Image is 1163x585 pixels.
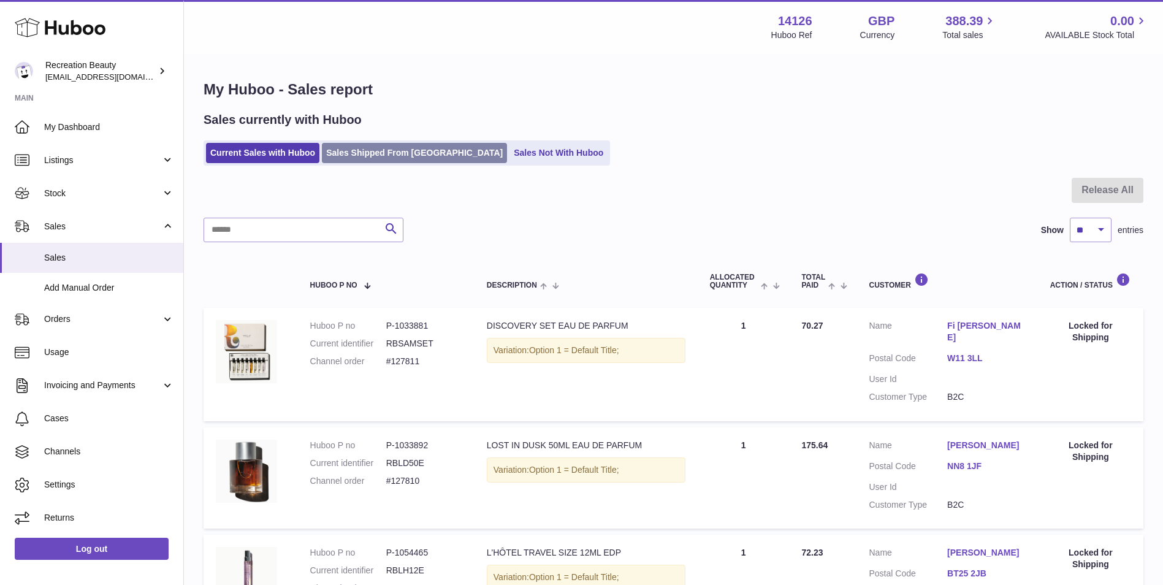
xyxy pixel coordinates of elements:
dt: User Id [869,373,947,385]
span: Settings [44,479,174,491]
div: DISCOVERY SET EAU DE PARFUM [487,320,685,332]
dt: User Id [869,481,947,493]
dt: Postal Code [869,568,947,583]
div: Customer [869,273,1025,289]
img: customercare@recreationbeauty.com [15,62,33,80]
dt: Huboo P no [310,440,386,451]
span: 70.27 [801,321,823,331]
div: Variation: [487,457,685,483]
span: Stock [44,188,161,199]
span: Sales [44,221,161,232]
span: 388.39 [945,13,983,29]
a: Sales Not With Huboo [509,143,608,163]
dt: Current identifier [310,338,386,350]
td: 1 [698,308,790,421]
span: Description [487,281,537,289]
span: Add Manual Order [44,282,174,294]
dt: Postal Code [869,461,947,475]
h1: My Huboo - Sales report [204,80,1143,99]
a: Log out [15,538,169,560]
dt: Name [869,320,947,346]
td: 1 [698,427,790,529]
span: Listings [44,155,161,166]
dd: B2C [947,391,1026,403]
a: [PERSON_NAME] [947,440,1026,451]
a: [PERSON_NAME] [947,547,1026,559]
span: Total paid [801,273,825,289]
dt: Name [869,440,947,454]
strong: 14126 [778,13,812,29]
span: ALLOCATED Quantity [710,273,758,289]
h2: Sales currently with Huboo [204,112,362,128]
a: NN8 1JF [947,461,1026,472]
span: 72.23 [801,548,823,557]
div: Currency [860,29,895,41]
span: Option 1 = Default Title; [529,572,619,582]
a: Sales Shipped From [GEOGRAPHIC_DATA] [322,143,507,163]
div: LOST IN DUSK 50ML EAU DE PARFUM [487,440,685,451]
span: Sales [44,252,174,264]
div: Variation: [487,338,685,363]
dt: Customer Type [869,499,947,511]
span: My Dashboard [44,121,174,133]
span: 0.00 [1110,13,1134,29]
div: Locked for Shipping [1050,440,1131,463]
span: Orders [44,313,161,325]
dt: Postal Code [869,353,947,367]
dd: P-1033892 [386,440,462,451]
span: entries [1118,224,1143,236]
dt: Channel order [310,475,386,487]
span: Invoicing and Payments [44,380,161,391]
dt: Huboo P no [310,547,386,559]
a: Current Sales with Huboo [206,143,319,163]
div: Locked for Shipping [1050,320,1131,343]
img: LostInDusk50ml.jpg [216,440,277,503]
span: Option 1 = Default Title; [529,345,619,355]
strong: GBP [868,13,894,29]
div: L'HÔTEL TRAVEL SIZE 12ML EDP [487,547,685,559]
dt: Huboo P no [310,320,386,332]
span: Returns [44,512,174,524]
dt: Name [869,547,947,562]
span: Huboo P no [310,281,357,289]
span: [EMAIL_ADDRESS][DOMAIN_NAME] [45,72,180,82]
a: W11 3LL [947,353,1026,364]
dd: RBLD50E [386,457,462,469]
a: 388.39 Total sales [942,13,997,41]
span: Channels [44,446,174,457]
a: BT25 2JB [947,568,1026,579]
dt: Current identifier [310,457,386,469]
span: Usage [44,346,174,358]
div: Action / Status [1050,273,1131,289]
div: Recreation Beauty [45,59,156,83]
a: 0.00 AVAILABLE Stock Total [1045,13,1148,41]
div: Locked for Shipping [1050,547,1131,570]
dd: #127811 [386,356,462,367]
dt: Channel order [310,356,386,367]
span: Total sales [942,29,997,41]
a: Fi [PERSON_NAME] [947,320,1026,343]
dt: Customer Type [869,391,947,403]
dd: RBLH12E [386,565,462,576]
span: AVAILABLE Stock Total [1045,29,1148,41]
span: Option 1 = Default Title; [529,465,619,475]
dd: B2C [947,499,1026,511]
dd: P-1054465 [386,547,462,559]
label: Show [1041,224,1064,236]
div: Huboo Ref [771,29,812,41]
img: ANWD_12ML.jpg [216,320,277,383]
dd: RBSAMSET [386,338,462,350]
dd: #127810 [386,475,462,487]
span: Cases [44,413,174,424]
span: 175.64 [801,440,828,450]
dt: Current identifier [310,565,386,576]
dd: P-1033881 [386,320,462,332]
